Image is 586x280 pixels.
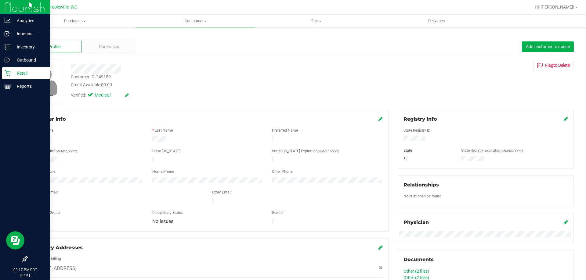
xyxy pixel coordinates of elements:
label: Last Name [155,128,173,133]
p: Inbound [11,30,47,37]
div: Verified: [71,92,129,99]
p: 03:17 PM EDT [3,267,47,273]
span: (MM/DD/YYYY) [318,150,339,153]
label: Gender [272,210,284,215]
span: Registry Info [403,116,437,122]
inline-svg: Inbound [5,31,11,37]
span: Relationships [403,182,439,188]
p: Analytics [11,17,47,24]
inline-svg: Inventory [5,44,11,50]
span: Deliveries [420,18,453,24]
label: State Registry Expiration [461,148,523,153]
span: $0.00 [101,82,112,87]
span: Medical [95,92,119,99]
inline-svg: Retail [5,70,11,76]
span: [STREET_ADDRESS] [33,265,77,272]
p: Inventory [11,43,47,51]
inline-svg: Reports [5,83,11,89]
p: Retail [11,69,47,77]
span: Physician [403,219,429,225]
span: Hi, [PERSON_NAME]! [535,5,574,9]
label: Home Phone [152,169,174,174]
span: Tills [256,18,376,24]
div: FL [399,156,457,161]
label: Preferred Name [272,128,298,133]
label: State [US_STATE] Expiration [272,148,339,154]
span: Profile [48,44,60,50]
button: Flagto Delete [533,60,574,70]
label: Other Email [212,190,231,195]
inline-svg: Analytics [5,18,11,24]
a: Other (2 files) [403,269,429,274]
span: Purchases [99,44,119,50]
a: Customers [135,15,256,27]
p: [DATE] [3,273,47,277]
span: Brooksville WC [48,5,77,10]
label: Date of Birth [35,148,77,154]
p: Reports [11,83,47,90]
div: State [399,148,457,153]
span: Delivery Addresses [33,245,83,250]
a: Tills [256,15,376,27]
label: State Registry ID [403,128,430,133]
div: Credit Available: [71,82,340,88]
span: Purchases [15,18,135,24]
p: Outbound [11,56,47,64]
label: Other Phone [272,169,292,174]
button: Add customer to queue [522,41,574,52]
span: (MM/DD/YYYY) [56,150,77,153]
label: State [US_STATE] [152,148,180,154]
span: No Issues [152,218,173,224]
span: Add customer to queue [526,44,570,49]
label: Disciplinary Status [152,210,183,215]
a: Deliveries [376,15,497,27]
a: Other (2 files) [403,275,429,280]
span: Documents [403,257,434,262]
a: Purchases [15,15,135,27]
div: Customer ID: 249159 [71,74,111,80]
label: No relationships found. [403,193,442,199]
iframe: Resource center [6,231,24,250]
span: (MM/DD/YYYY) [501,149,523,152]
span: Customers [136,18,255,24]
inline-svg: Outbound [5,57,11,63]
